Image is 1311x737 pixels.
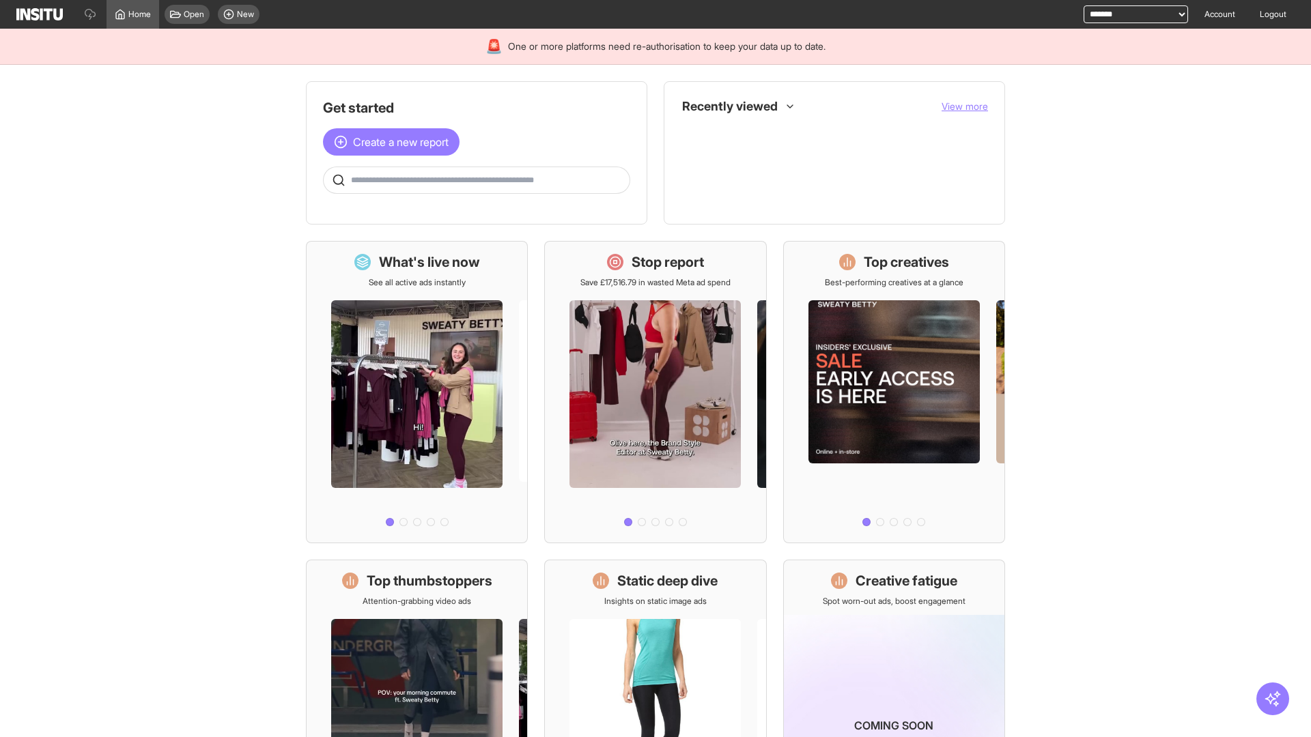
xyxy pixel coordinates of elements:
p: Insights on static image ads [604,596,707,607]
p: Save £17,516.79 in wasted Meta ad spend [580,277,731,288]
a: Stop reportSave £17,516.79 in wasted Meta ad spend [544,241,766,543]
a: What's live nowSee all active ads instantly [306,241,528,543]
span: Open [184,9,204,20]
img: Logo [16,8,63,20]
h1: What's live now [379,252,480,272]
span: One or more platforms need re-authorisation to keep your data up to date. [508,40,826,53]
h1: Top thumbstoppers [367,571,492,590]
button: View more [942,100,988,113]
h1: Stop report [632,252,704,272]
span: New [237,9,254,20]
p: Attention-grabbing video ads [363,596,471,607]
span: Home [128,9,151,20]
div: 🚨 [485,37,503,56]
a: Top creativesBest-performing creatives at a glance [783,241,1005,543]
p: Best-performing creatives at a glance [825,277,963,288]
span: View more [942,100,988,112]
h1: Top creatives [864,252,949,272]
span: Create a new report [353,134,449,150]
button: Create a new report [323,128,460,156]
h1: Static deep dive [617,571,718,590]
h1: Get started [323,98,630,117]
p: See all active ads instantly [369,277,466,288]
